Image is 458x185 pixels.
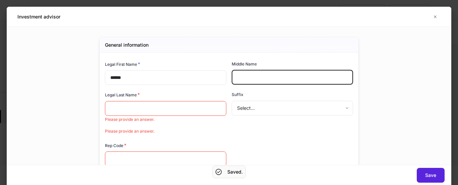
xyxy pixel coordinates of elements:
[105,42,149,48] h5: General information
[232,61,257,67] h6: Middle Name
[105,117,226,122] p: Please provide an answer.
[105,142,126,149] h6: Rep Code
[425,172,436,179] div: Save
[232,101,353,115] div: Select...
[105,91,140,98] h6: Legal Last Name
[105,61,140,67] h6: Legal First Name
[417,168,445,183] button: Save
[17,13,60,20] h5: Investment advisor
[232,91,243,98] h6: Suffix
[227,169,243,175] h5: Saved.
[105,129,353,134] p: Please provide an answer.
